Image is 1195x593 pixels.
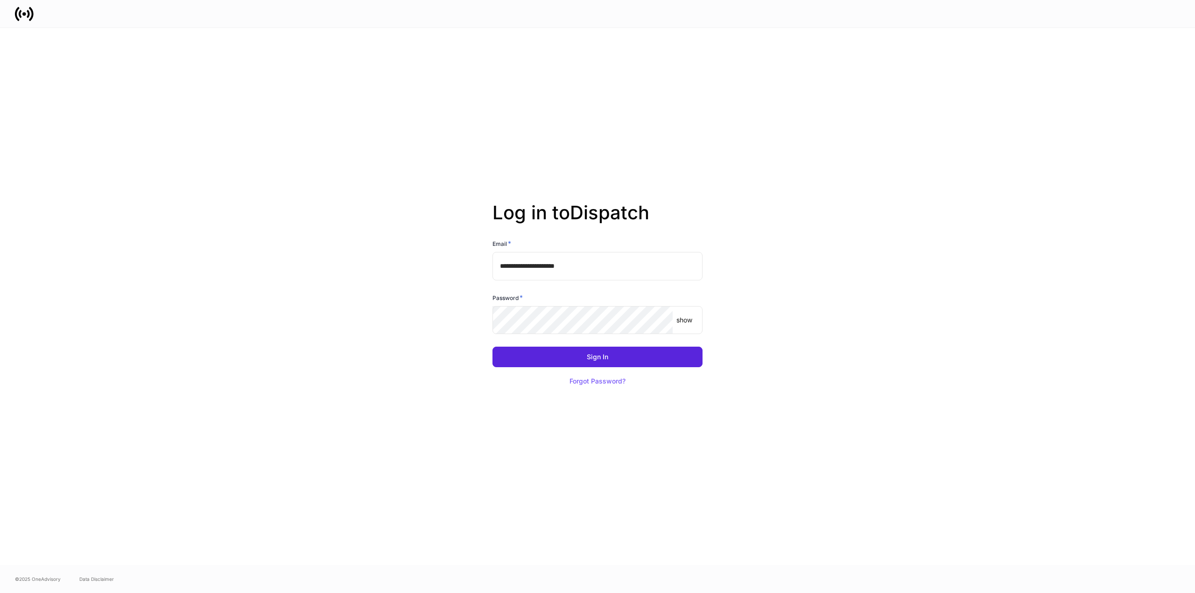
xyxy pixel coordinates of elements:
[79,575,114,583] a: Data Disclaimer
[492,202,703,239] h2: Log in to Dispatch
[492,347,703,367] button: Sign In
[492,239,511,248] h6: Email
[15,575,61,583] span: © 2025 OneAdvisory
[558,371,637,391] button: Forgot Password?
[569,378,626,384] div: Forgot Password?
[587,354,608,360] div: Sign In
[492,293,523,302] h6: Password
[676,315,692,325] p: show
